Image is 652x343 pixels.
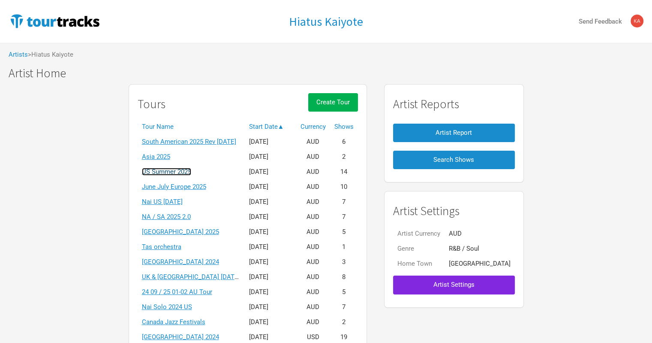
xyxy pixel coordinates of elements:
[245,225,296,240] td: [DATE]
[330,134,358,149] td: 6
[330,240,358,255] td: 1
[296,119,330,134] th: Currency
[393,97,515,111] h1: Artist Reports
[245,315,296,330] td: [DATE]
[393,204,515,218] h1: Artist Settings
[142,318,205,326] a: Canada Jazz Festivals
[245,194,296,209] td: [DATE]
[330,285,358,300] td: 5
[393,151,515,169] button: Search Shows
[296,149,330,164] td: AUD
[296,240,330,255] td: AUD
[245,255,296,270] td: [DATE]
[296,179,330,194] td: AUD
[9,51,28,58] a: Artists
[330,300,358,315] td: 7
[330,209,358,225] td: 7
[245,119,296,134] th: Start Date
[308,93,358,119] a: Create Tour
[316,98,350,106] span: Create Tour
[245,164,296,179] td: [DATE]
[28,52,73,58] span: > Hiatus Kaiyote
[245,134,296,149] td: [DATE]
[142,303,192,311] a: Nai Solo 2024 US
[138,97,165,111] h1: Tours
[142,288,212,296] a: 24 09 / 25 01-02 AU Tour
[296,270,330,285] td: AUD
[142,228,219,236] a: [GEOGRAPHIC_DATA] 2025
[393,256,445,271] td: Home Town
[296,300,330,315] td: AUD
[296,164,330,179] td: AUD
[330,119,358,134] th: Shows
[445,256,515,271] td: [GEOGRAPHIC_DATA]
[142,213,191,221] a: NA / SA 2025 2.0
[245,270,296,285] td: [DATE]
[445,226,515,241] td: AUD
[245,209,296,225] td: [DATE]
[296,209,330,225] td: AUD
[289,15,363,28] a: Hiatus Kaiyote
[445,241,515,256] td: R&B / Soul
[631,15,643,27] img: kavisha
[393,276,515,294] button: Artist Settings
[142,183,206,191] a: June July Europe 2025
[433,156,474,164] span: Search Shows
[142,168,191,176] a: US Summer 2025
[289,14,363,29] h1: Hiatus Kaiyote
[142,273,255,281] a: UK & [GEOGRAPHIC_DATA] [DATE] Tour
[142,258,219,266] a: [GEOGRAPHIC_DATA] 2024
[308,93,358,112] button: Create Tour
[296,194,330,209] td: AUD
[393,124,515,142] button: Artist Report
[296,285,330,300] td: AUD
[142,138,236,146] a: South American 2025 Rev [DATE]
[330,255,358,270] td: 3
[142,243,181,251] a: Tas orchestra
[142,333,219,341] a: [GEOGRAPHIC_DATA] 2024
[278,123,284,131] span: ▲
[436,129,472,137] span: Artist Report
[142,153,170,161] a: Asia 2025
[579,18,622,25] strong: Send Feedback
[138,119,245,134] th: Tour Name
[142,198,183,206] a: Nai US [DATE]
[433,281,475,288] span: Artist Settings
[393,119,515,146] a: Artist Report
[393,241,445,256] td: Genre
[245,240,296,255] td: [DATE]
[330,194,358,209] td: 7
[245,285,296,300] td: [DATE]
[296,225,330,240] td: AUD
[330,149,358,164] td: 2
[245,179,296,194] td: [DATE]
[330,179,358,194] td: 10
[330,315,358,330] td: 2
[393,271,515,298] a: Artist Settings
[393,146,515,173] a: Search Shows
[9,12,101,30] img: TourTracks
[330,164,358,179] td: 14
[330,225,358,240] td: 5
[245,300,296,315] td: [DATE]
[245,149,296,164] td: [DATE]
[296,255,330,270] td: AUD
[393,226,445,241] td: Artist Currency
[296,134,330,149] td: AUD
[330,270,358,285] td: 8
[9,67,652,80] h1: Artist Home
[296,315,330,330] td: AUD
